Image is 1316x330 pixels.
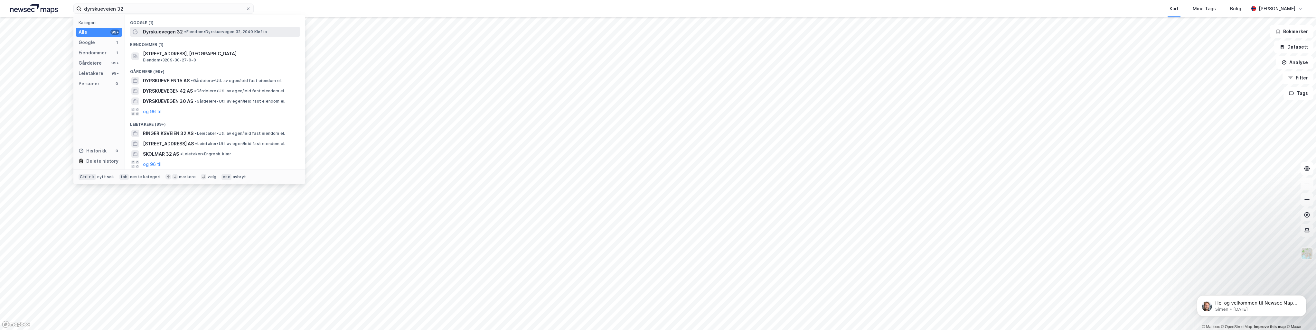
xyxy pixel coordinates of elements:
[79,80,99,87] div: Personer
[143,87,193,95] span: DYRSKUEVEGEN 42 AS
[195,131,285,136] span: Leietaker • Utl. av egen/leid fast eiendom el.
[79,69,103,77] div: Leietakere
[179,174,196,179] div: markere
[114,148,119,153] div: 0
[194,88,196,93] span: •
[114,50,119,55] div: 1
[180,151,231,157] span: Leietaker • Engrosh. klær
[125,117,305,128] div: Leietakere (99+)
[110,60,119,66] div: 99+
[79,59,102,67] div: Gårdeiere
[143,50,297,58] span: [STREET_ADDRESS], [GEOGRAPHIC_DATA]
[110,30,119,35] div: 99+
[97,174,114,179] div: nytt søk
[180,151,182,156] span: •
[10,4,58,14] img: logo.a4113a55bc3d86da70a041830d287a7e.svg
[195,141,197,146] span: •
[79,174,96,180] div: Ctrl + k
[195,131,197,136] span: •
[79,39,95,46] div: Google
[143,77,190,85] span: DYRSKUEVEIEN 15 AS
[194,99,196,104] span: •
[1270,25,1313,38] button: Bokmerker
[79,49,107,57] div: Eiendommer
[114,40,119,45] div: 1
[1259,5,1295,13] div: [PERSON_NAME]
[233,174,246,179] div: avbryt
[110,71,119,76] div: 99+
[184,29,186,34] span: •
[1276,56,1313,69] button: Analyse
[143,108,162,115] button: og 96 til
[1283,87,1313,100] button: Tags
[114,81,119,86] div: 0
[81,4,246,14] input: Søk på adresse, matrikkel, gårdeiere, leietakere eller personer
[130,174,160,179] div: neste kategori
[194,99,285,104] span: Gårdeiere • Utl. av egen/leid fast eiendom el.
[79,28,87,36] div: Alle
[1274,41,1313,53] button: Datasett
[125,64,305,76] div: Gårdeiere (99+)
[191,78,193,83] span: •
[195,141,285,146] span: Leietaker • Utl. av egen/leid fast eiendom el.
[1193,5,1216,13] div: Mine Tags
[143,150,179,158] span: SKOLMAR 32 AS
[1254,325,1286,329] a: Improve this map
[125,15,305,27] div: Google (1)
[143,160,162,168] button: og 96 til
[1301,247,1313,260] img: Z
[1202,325,1220,329] a: Mapbox
[79,147,107,155] div: Historikk
[125,37,305,49] div: Eiendommer (1)
[1221,325,1252,329] a: OpenStreetMap
[119,174,129,180] div: tab
[86,157,118,165] div: Delete history
[143,28,183,36] span: Dyrskuevegen 32
[143,130,193,137] span: RINGERIKSVEIEN 32 AS
[143,97,193,105] span: DYRSKUEVEGEN 30 AS
[1187,282,1316,327] iframe: Intercom notifications message
[208,174,216,179] div: velg
[1283,71,1313,84] button: Filter
[1170,5,1179,13] div: Kart
[2,321,30,328] a: Mapbox homepage
[79,20,122,25] div: Kategori
[184,29,267,34] span: Eiendom • Dyrskuevegen 32, 2040 Kløfta
[143,140,194,148] span: [STREET_ADDRESS] AS
[194,88,285,94] span: Gårdeiere • Utl. av egen/leid fast eiendom el.
[191,78,282,83] span: Gårdeiere • Utl. av egen/leid fast eiendom el.
[221,174,231,180] div: esc
[1230,5,1241,13] div: Bolig
[143,58,196,63] span: Eiendom • 3209-30-27-0-0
